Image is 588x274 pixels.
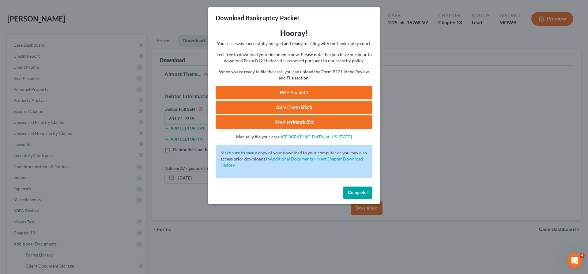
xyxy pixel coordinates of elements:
p: Make sure to save a copy of your download to your computer or you may also access prior downloads in [221,150,367,168]
h3: Download Bankruptcy Packet [216,14,300,22]
a: Additional Documents > NextChapter Download History. [221,156,363,168]
button: Complete! [343,187,372,199]
a: SSN (Form B121) [216,101,372,114]
h3: Hooray! [216,28,372,38]
a: [GEOGRAPHIC_DATA] of [US_STATE] [281,134,352,139]
span: Complete! [348,190,367,195]
a: CreditorMatrix.txt [216,115,372,129]
p: When you're ready to file the case, you can upload the Form B121 in the Review and File section. [216,69,372,81]
p: Feel free to download your documents now. Please note that you have one hour to download Form B12... [216,52,372,64]
iframe: Intercom live chat [567,253,582,268]
p: Your case was successfully merged and ready for filing with the bankruptcy court. [216,41,372,47]
p: Manually file your case: [216,134,372,140]
a: PDF Packet 1 [216,86,372,99]
span: 4 [580,253,585,258]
